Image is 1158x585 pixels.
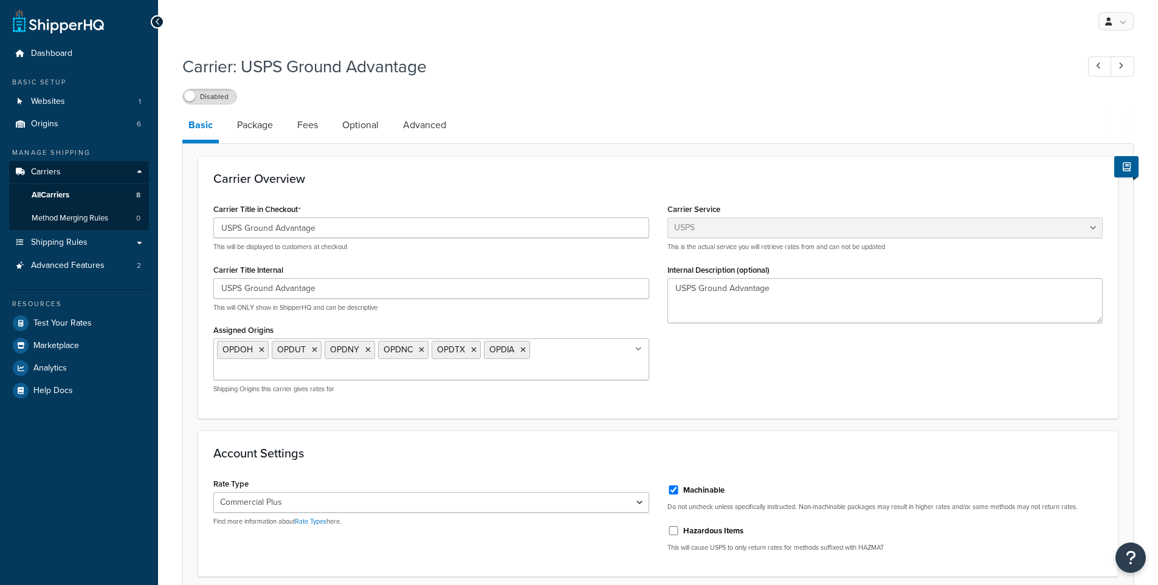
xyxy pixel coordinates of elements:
[295,516,326,526] a: Rate Types
[9,207,149,230] li: Method Merging Rules
[9,207,149,230] a: Method Merging Rules0
[9,255,149,277] li: Advanced Features
[9,357,149,379] a: Analytics
[9,113,149,135] a: Origins6
[213,303,649,312] p: This will ONLY show in ShipperHQ and can be descriptive
[9,335,149,357] a: Marketplace
[213,385,649,394] p: Shipping Origins this carrier gives rates for
[9,91,149,113] li: Websites
[9,113,149,135] li: Origins
[213,265,283,275] label: Carrier Title Internal
[33,386,73,396] span: Help Docs
[330,343,359,356] span: OPDNY
[9,299,149,309] div: Resources
[9,231,149,254] a: Shipping Rules
[291,111,324,140] a: Fees
[437,343,465,356] span: OPDTX
[1114,156,1139,177] button: Show Help Docs
[33,318,92,329] span: Test Your Rates
[9,91,149,113] a: Websites1
[222,343,253,356] span: OPDOH
[32,190,69,200] span: All Carriers
[31,49,72,59] span: Dashboard
[667,242,1103,251] p: This is the actual service you will retrieve rates from and can not be updated
[683,485,725,496] label: Machinable
[213,326,274,335] label: Assigned Origins
[31,261,105,271] span: Advanced Features
[9,43,149,65] a: Dashboard
[183,89,236,104] label: Disabled
[139,97,141,107] span: 1
[397,111,452,140] a: Advanced
[9,312,149,334] a: Test Your Rates
[31,238,88,248] span: Shipping Rules
[136,190,140,200] span: 8
[9,161,149,183] a: Carriers
[32,213,108,224] span: Method Merging Rules
[1088,56,1112,77] a: Previous Record
[277,343,306,356] span: OPDUT
[136,213,140,224] span: 0
[667,502,1103,511] p: Do not uncheck unless specifically instructed. Non-machinable packages may result in higher rates...
[667,278,1103,323] textarea: USPS Ground Advantage
[231,111,279,140] a: Package
[31,167,61,177] span: Carriers
[182,111,219,143] a: Basic
[9,255,149,277] a: Advanced Features2
[213,517,649,526] p: Find more information about here.
[1115,542,1146,573] button: Open Resource Center
[213,446,1103,460] h3: Account Settings
[9,380,149,402] a: Help Docs
[213,242,649,251] p: This will be displayed to customers at checkout
[667,543,1103,552] p: This will cause USPS to only return rates for methods suffixed with HAZMAT
[1111,56,1134,77] a: Next Record
[667,205,720,214] label: Carrier Service
[137,261,141,271] span: 2
[9,148,149,158] div: Manage Shipping
[9,184,149,207] a: AllCarriers8
[182,55,1066,78] h1: Carrier: USPS Ground Advantage
[213,172,1103,185] h3: Carrier Overview
[489,343,514,356] span: OPDIA
[336,111,385,140] a: Optional
[9,77,149,87] div: Basic Setup
[213,479,249,488] label: Rate Type
[683,525,743,536] label: Hazardous Items
[31,119,58,129] span: Origins
[137,119,141,129] span: 6
[667,265,770,275] label: Internal Description (optional)
[33,363,67,374] span: Analytics
[213,205,301,214] label: Carrier Title in Checkout
[384,343,413,356] span: OPDNC
[9,161,149,230] li: Carriers
[31,97,65,107] span: Websites
[33,341,79,351] span: Marketplace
